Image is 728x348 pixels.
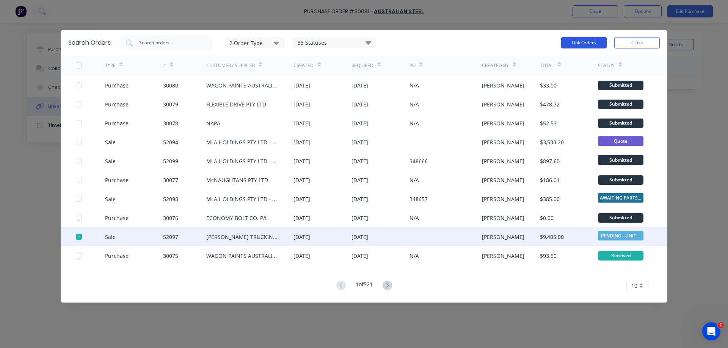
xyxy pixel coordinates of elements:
div: TYPE [105,62,116,69]
iframe: Intercom live chat [702,322,720,340]
div: Purchase [105,176,129,184]
div: [PERSON_NAME] [482,157,524,165]
div: $9,405.00 [540,233,564,241]
div: Created [293,62,314,69]
div: [DATE] [293,233,310,241]
div: Submitted [598,100,643,109]
div: Created By [482,62,509,69]
div: N/A [409,176,419,184]
div: 2 Order Type [229,39,280,47]
div: Purchase [105,252,129,260]
div: [PERSON_NAME] [482,100,524,108]
div: [DATE] [293,176,310,184]
input: Search orders... [138,39,201,47]
div: $897.60 [540,157,560,165]
div: 1 of 521 [356,280,373,291]
div: 52097 [163,233,178,241]
div: [PERSON_NAME] [482,195,524,203]
div: McNAUGHTANS PTY LTD [206,176,268,184]
div: [PERSON_NAME] [482,119,524,127]
div: [DATE] [293,214,310,222]
div: [DATE] [351,157,368,165]
div: Sale [105,233,116,241]
div: $93.50 [540,252,557,260]
div: Submitted [598,175,643,185]
div: Customer / Supplier [206,62,255,69]
div: [DATE] [351,195,368,203]
div: [DATE] [351,233,368,241]
div: Submitted [598,81,643,90]
div: Received [598,251,643,261]
div: N/A [409,214,419,222]
div: 30080 [163,81,178,89]
span: PENDING - UNIT ... [598,231,643,240]
div: N/A [409,81,419,89]
div: 52094 [163,138,178,146]
div: [DATE] [293,157,310,165]
div: [DATE] [293,119,310,127]
div: [DATE] [293,195,310,203]
div: [DATE] [351,252,368,260]
div: WAGON PAINTS AUSTRALIA PTY LTD [206,81,278,89]
div: [PERSON_NAME] [482,214,524,222]
div: $385.00 [540,195,560,203]
div: Submitted [598,119,643,128]
span: 10 [631,282,637,290]
span: 1 [718,322,724,328]
div: Sale [105,195,116,203]
div: [DATE] [351,119,368,127]
div: Status [598,62,615,69]
div: Purchase [105,81,129,89]
div: $478.72 [540,100,560,108]
span: Submitted [598,155,643,165]
div: [DATE] [293,138,310,146]
div: $0.00 [540,214,554,222]
div: $33.00 [540,81,557,89]
div: [DATE] [351,176,368,184]
div: MLA HOLDINGS PTY LTD - [GEOGRAPHIC_DATA] [206,157,278,165]
div: $3,533.20 [540,138,564,146]
div: PO [409,62,416,69]
div: Required [351,62,373,69]
div: [DATE] [351,138,368,146]
div: NAPA [206,119,220,127]
div: 52099 [163,157,178,165]
button: 2 Order Type [224,37,285,48]
div: FLEXIBLE DRIVE PTY LTD [206,100,266,108]
button: Close [614,37,660,48]
div: N/A [409,100,419,108]
div: 30078 [163,119,178,127]
div: Purchase [105,214,129,222]
div: [DATE] [351,81,368,89]
div: 348666 [409,157,428,165]
div: [PERSON_NAME] [482,138,524,146]
div: [PERSON_NAME] [482,176,524,184]
div: MLA HOLDINGS PTY LTD - [GEOGRAPHIC_DATA] [206,138,278,146]
div: Purchase [105,119,129,127]
div: 33 Statuses [293,39,376,47]
div: [DATE] [351,214,368,222]
div: 30076 [163,214,178,222]
div: N/A [409,252,419,260]
div: MLA HOLDINGS PTY LTD - [GEOGRAPHIC_DATA] [206,195,278,203]
div: $52.53 [540,119,557,127]
div: [DATE] [293,252,310,260]
span: AWAITING PARTS ... [598,193,643,203]
div: [DATE] [293,100,310,108]
div: Purchase [105,100,129,108]
button: Link Orders [561,37,607,48]
div: Search Orders [68,38,111,47]
div: # [163,62,166,69]
div: 348657 [409,195,428,203]
div: Sale [105,157,116,165]
div: 30075 [163,252,178,260]
div: 30079 [163,100,178,108]
div: $186.01 [540,176,560,184]
div: WAGON PAINTS AUSTRALIA PTY LTD [206,252,278,260]
div: [PERSON_NAME] TRUCKING (AUST) PTY LTD [206,233,278,241]
div: [PERSON_NAME] [482,252,524,260]
div: Total [540,62,554,69]
span: Quote [598,136,643,146]
div: ECONOMY BOLT CO. P/L [206,214,268,222]
div: 52098 [163,195,178,203]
